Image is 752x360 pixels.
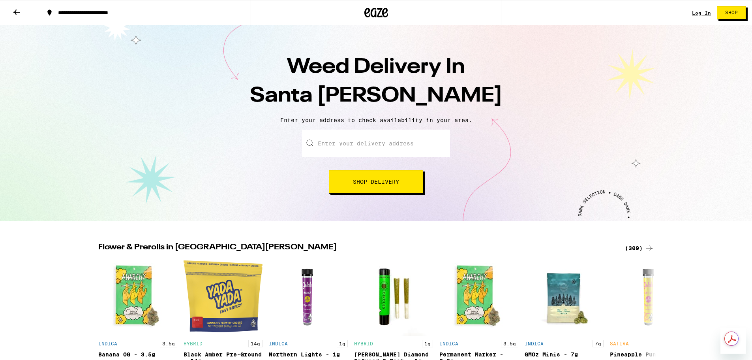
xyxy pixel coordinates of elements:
[98,243,615,253] h2: Flower & Prerolls in [GEOGRAPHIC_DATA][PERSON_NAME]
[98,257,177,336] img: Anarchy - Banana OG - 3.5g
[725,10,738,15] span: Shop
[610,257,689,336] img: Gelato - Pineapple Punch - 1g
[329,170,423,194] button: Shop Delivery
[269,351,348,358] div: Northern Lights - 1g
[625,243,654,253] a: (309)
[610,341,629,346] p: SATIVA
[353,179,399,185] span: Shop Delivery
[525,351,604,358] div: GMOz Minis - 7g
[8,117,744,123] p: Enter your address to check availability in your area.
[238,53,514,111] h1: Weed Delivery In
[593,340,604,347] p: 7g
[717,6,746,19] button: Shop
[525,257,604,336] img: Humboldt Farms - GMOz Minis - 7g
[269,341,288,346] p: INDICA
[160,340,177,347] p: 3.5g
[501,340,518,347] p: 3.5g
[184,341,203,346] p: HYBRID
[337,340,348,347] p: 1g
[610,351,689,358] div: Pineapple Punch - 1g
[711,6,752,19] a: Shop
[250,86,503,106] span: Santa [PERSON_NAME]
[248,340,263,347] p: 14g
[525,341,544,346] p: INDICA
[692,10,711,15] a: Log In
[184,257,263,336] img: Yada Yada - Black Amber Pre-Ground - 14g
[720,328,746,354] iframe: Button to launch messaging window
[98,351,177,358] div: Banana OG - 3.5g
[439,257,518,336] img: Anarchy - Permanent Marker - 3.5g
[269,257,348,336] img: Gelato - Northern Lights - 1g
[422,340,433,347] p: 1g
[302,130,450,157] input: Enter your delivery address
[439,341,458,346] p: INDICA
[98,341,117,346] p: INDICA
[354,257,433,336] img: Circles Eclipse - Runtz Diamond Infused 2-Pack - 1g
[354,341,373,346] p: HYBRID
